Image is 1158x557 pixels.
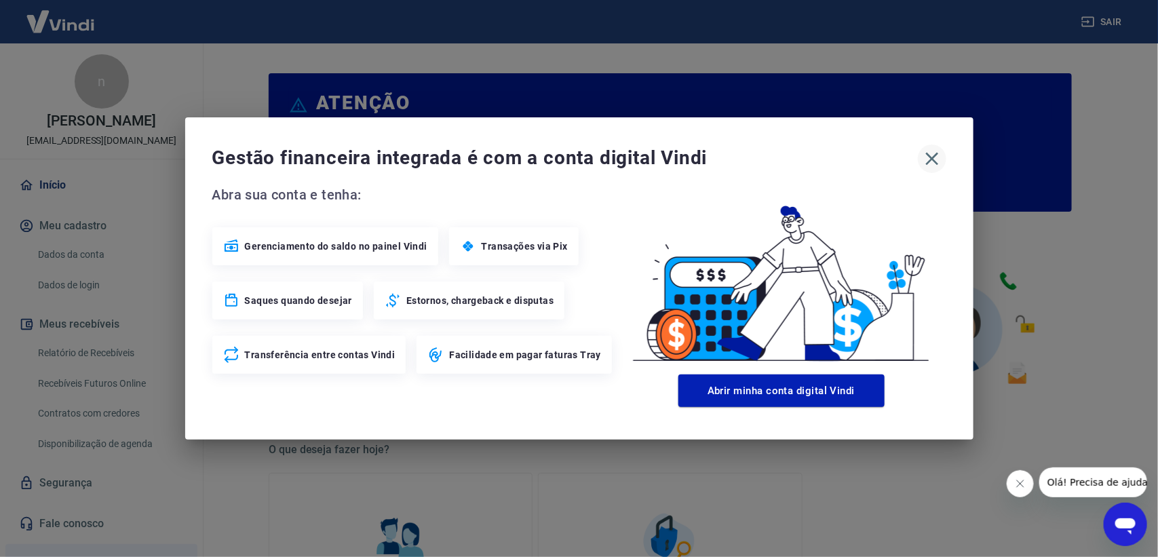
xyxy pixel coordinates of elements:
[245,239,427,253] span: Gerenciamento do saldo no painel Vindi
[245,348,395,362] span: Transferência entre contas Vindi
[1039,467,1147,497] iframe: Mensagem da empresa
[212,145,918,172] span: Gestão financeira integrada é com a conta digital Vindi
[1104,503,1147,546] iframe: Botão para abrir a janela de mensagens
[617,184,946,369] img: Good Billing
[8,9,114,20] span: Olá! Precisa de ajuda?
[1007,470,1034,497] iframe: Fechar mensagem
[212,184,617,206] span: Abra sua conta e tenha:
[678,374,885,407] button: Abrir minha conta digital Vindi
[245,294,352,307] span: Saques quando desejar
[482,239,568,253] span: Transações via Pix
[449,348,601,362] span: Facilidade em pagar faturas Tray
[406,294,554,307] span: Estornos, chargeback e disputas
